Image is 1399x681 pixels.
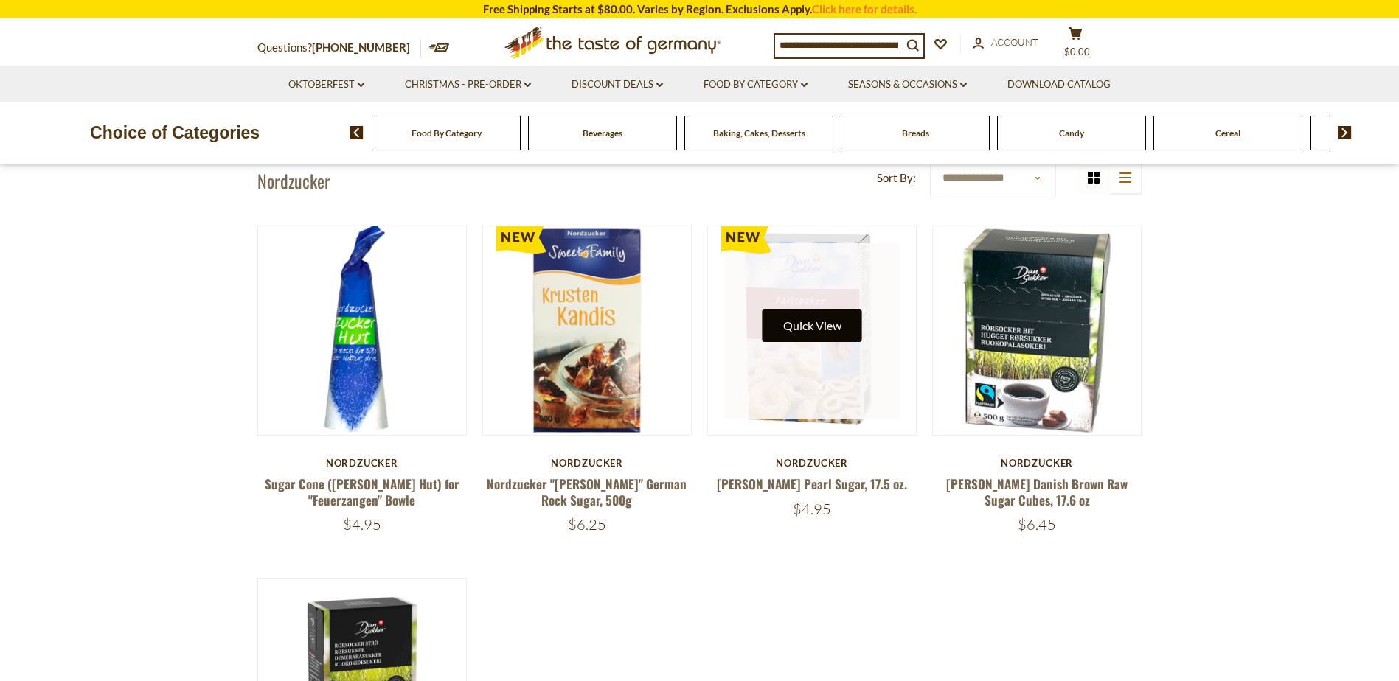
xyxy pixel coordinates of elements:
a: Food By Category [704,77,808,93]
label: Sort By: [877,169,916,187]
img: previous arrow [350,126,364,139]
p: Questions? [257,38,421,57]
h1: Nordzucker [257,170,330,192]
div: Nordzucker [932,457,1142,469]
span: $4.95 [793,500,831,518]
span: $6.45 [1018,515,1056,534]
img: next arrow [1338,126,1352,139]
button: Quick View [763,309,862,342]
img: Nordzucker [483,226,692,435]
span: Account [991,36,1038,48]
div: Nordzucker [482,457,692,469]
a: [PHONE_NUMBER] [312,41,410,54]
a: Oktoberfest [288,77,364,93]
a: Download Catalog [1007,77,1111,93]
img: Sugar [258,226,467,435]
a: Baking, Cakes, Desserts [713,128,805,139]
a: Food By Category [412,128,482,139]
a: Beverages [583,128,622,139]
a: Candy [1059,128,1084,139]
span: $0.00 [1064,46,1090,57]
span: $6.25 [568,515,606,534]
a: Christmas - PRE-ORDER [405,77,531,93]
a: Cereal [1215,128,1240,139]
div: Nordzucker [257,457,468,469]
a: Click here for details. [812,2,917,15]
a: Account [973,35,1038,51]
img: Dan [708,226,917,435]
a: [PERSON_NAME] Danish Brown Raw Sugar Cubes, 17.6 oz [946,475,1128,509]
a: Seasons & Occasions [848,77,967,93]
span: $4.95 [343,515,381,534]
a: Breads [902,128,929,139]
div: Nordzucker [707,457,917,469]
button: $0.00 [1054,27,1098,63]
a: Sugar Cone ([PERSON_NAME] Hut) for "Feuerzangen" Bowle [265,475,459,509]
a: Discount Deals [572,77,663,93]
img: Dan [933,226,1142,435]
a: Nordzucker "[PERSON_NAME]" German Rock Sugar, 500g [487,475,687,509]
a: [PERSON_NAME] Pearl Sugar, 17.5 oz. [717,475,907,493]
